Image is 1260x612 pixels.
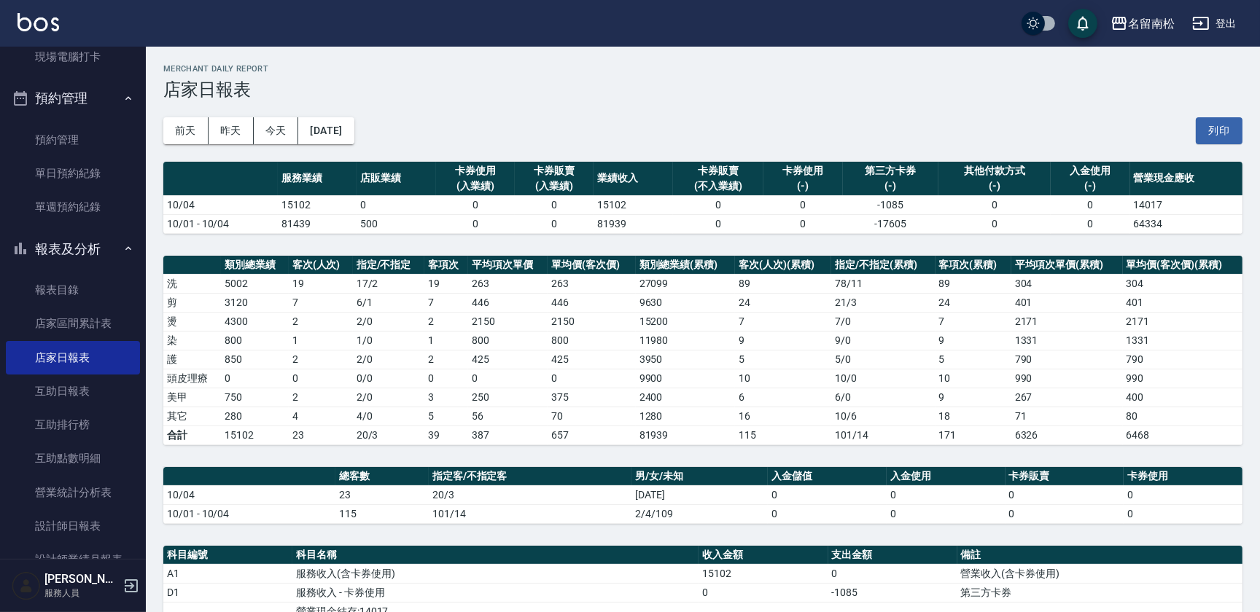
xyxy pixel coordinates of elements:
[436,214,515,233] td: 0
[6,230,140,268] button: 報表及分析
[548,407,635,425] td: 70
[6,273,140,307] a: 報表目錄
[831,312,935,331] td: 7 / 0
[518,163,590,178] div: 卡券販賣
[6,123,140,157] a: 預約管理
[209,117,254,144] button: 昨天
[353,293,424,312] td: 6 / 1
[594,162,672,196] th: 業績收入
[468,274,548,293] td: 263
[828,564,957,583] td: 0
[163,195,278,214] td: 10/04
[424,256,468,275] th: 客項次
[163,504,335,523] td: 10/01 - 10/04
[1123,388,1242,407] td: 400
[289,312,353,331] td: 2
[594,195,672,214] td: 15102
[6,374,140,408] a: 互助日報表
[1051,195,1129,214] td: 0
[6,408,140,442] a: 互助排行榜
[1051,214,1129,233] td: 0
[735,331,831,350] td: 9
[1124,467,1242,486] th: 卡券使用
[424,293,468,312] td: 7
[515,214,594,233] td: 0
[424,388,468,407] td: 3
[942,163,1047,178] div: 其他付款方式
[163,546,292,565] th: 科目編號
[289,425,353,444] td: 23
[677,163,761,178] div: 卡券販賣
[1196,117,1242,144] button: 列印
[424,274,468,293] td: 19
[768,467,887,486] th: 入金儲值
[292,583,699,602] td: 服務收入 - 卡券使用
[163,407,221,425] td: 其它
[631,467,768,486] th: 男/女/未知
[278,214,357,233] td: 81439
[831,293,935,312] td: 21 / 3
[673,214,764,233] td: 0
[17,13,59,31] img: Logo
[831,369,935,388] td: 10 / 0
[699,583,828,602] td: 0
[357,195,435,214] td: 0
[1123,350,1242,369] td: 790
[887,485,1006,504] td: 0
[163,117,209,144] button: 前天
[677,178,761,194] div: (不入業績)
[163,331,221,350] td: 染
[548,274,635,293] td: 263
[938,195,1051,214] td: 0
[353,407,424,425] td: 4 / 0
[335,467,429,486] th: 總客數
[936,293,1011,312] td: 24
[938,214,1051,233] td: 0
[6,307,140,340] a: 店家區間累計表
[735,425,831,444] td: 115
[735,256,831,275] th: 客次(人次)(累積)
[163,564,292,583] td: A1
[221,388,289,407] td: 750
[548,331,635,350] td: 800
[735,388,831,407] td: 6
[828,583,957,602] td: -1085
[942,178,1047,194] div: (-)
[936,369,1011,388] td: 10
[357,162,435,196] th: 店販業績
[468,256,548,275] th: 平均項次單價
[767,178,839,194] div: (-)
[548,312,635,331] td: 2150
[936,388,1011,407] td: 9
[548,256,635,275] th: 單均價(客次價)
[1011,293,1123,312] td: 401
[163,162,1242,234] table: a dense table
[289,350,353,369] td: 2
[631,504,768,523] td: 2/4/109
[1054,178,1126,194] div: (-)
[353,350,424,369] td: 2 / 0
[163,583,292,602] td: D1
[1123,274,1242,293] td: 304
[424,407,468,425] td: 5
[1123,369,1242,388] td: 990
[468,293,548,312] td: 446
[594,214,672,233] td: 81939
[957,564,1242,583] td: 營業收入(含卡券使用)
[468,388,548,407] td: 250
[548,388,635,407] td: 375
[1105,9,1181,39] button: 名留南松
[763,195,842,214] td: 0
[163,388,221,407] td: 美甲
[289,274,353,293] td: 19
[636,388,736,407] td: 2400
[1186,10,1242,37] button: 登出
[289,331,353,350] td: 1
[518,178,590,194] div: (入業績)
[636,369,736,388] td: 9900
[289,407,353,425] td: 4
[631,485,768,504] td: [DATE]
[436,195,515,214] td: 0
[429,504,631,523] td: 101/14
[254,117,299,144] button: 今天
